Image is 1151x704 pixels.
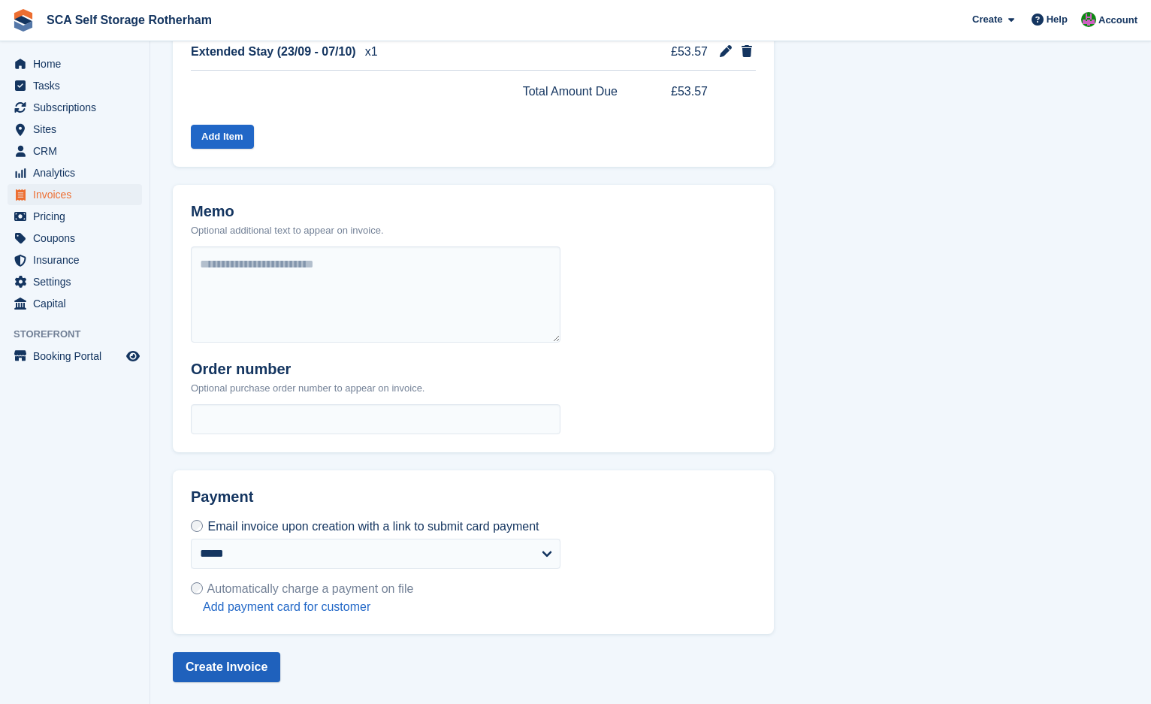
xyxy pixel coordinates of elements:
span: Coupons [33,228,123,249]
img: Sarah Race [1081,12,1096,27]
span: Tasks [33,75,123,96]
a: menu [8,119,142,140]
a: menu [8,228,142,249]
span: CRM [33,140,123,162]
span: £53.57 [651,43,708,61]
a: menu [8,53,142,74]
span: Sites [33,119,123,140]
span: Storefront [14,327,150,342]
span: Insurance [33,249,123,270]
a: menu [8,162,142,183]
button: Add Item [191,125,254,150]
h2: Order number [191,361,424,378]
span: Automatically charge a payment on file [207,582,414,595]
input: Automatically charge a payment on file Add payment card for customer [191,582,203,594]
span: Booking Portal [33,346,123,367]
h2: Memo [191,203,384,220]
span: Home [33,53,123,74]
a: menu [8,293,142,314]
a: menu [8,346,142,367]
a: menu [8,140,142,162]
a: menu [8,75,142,96]
a: Add payment card for customer [203,600,413,615]
p: Optional purchase order number to appear on invoice. [191,381,424,396]
button: Create Invoice [173,652,280,682]
span: £53.57 [651,83,708,101]
span: Analytics [33,162,123,183]
span: Create [972,12,1002,27]
span: Email invoice upon creation with a link to submit card payment [207,520,539,533]
a: menu [8,249,142,270]
span: x1 [365,43,378,61]
a: menu [8,97,142,118]
span: Pricing [33,206,123,227]
h2: Payment [191,488,560,518]
a: menu [8,206,142,227]
img: stora-icon-8386f47178a22dfd0bd8f6a31ec36ba5ce8667c1dd55bd0f319d3a0aa187defe.svg [12,9,35,32]
span: Capital [33,293,123,314]
input: Email invoice upon creation with a link to submit card payment [191,520,203,532]
a: Preview store [124,347,142,365]
p: Optional additional text to appear on invoice. [191,223,384,238]
span: Subscriptions [33,97,123,118]
a: menu [8,184,142,205]
span: Extended Stay (23/09 - 07/10) [191,43,356,61]
span: Total Amount Due [523,83,618,101]
a: SCA Self Storage Rotherham [41,8,218,32]
a: menu [8,271,142,292]
span: Invoices [33,184,123,205]
span: Account [1098,13,1137,28]
span: Settings [33,271,123,292]
span: Help [1047,12,1068,27]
